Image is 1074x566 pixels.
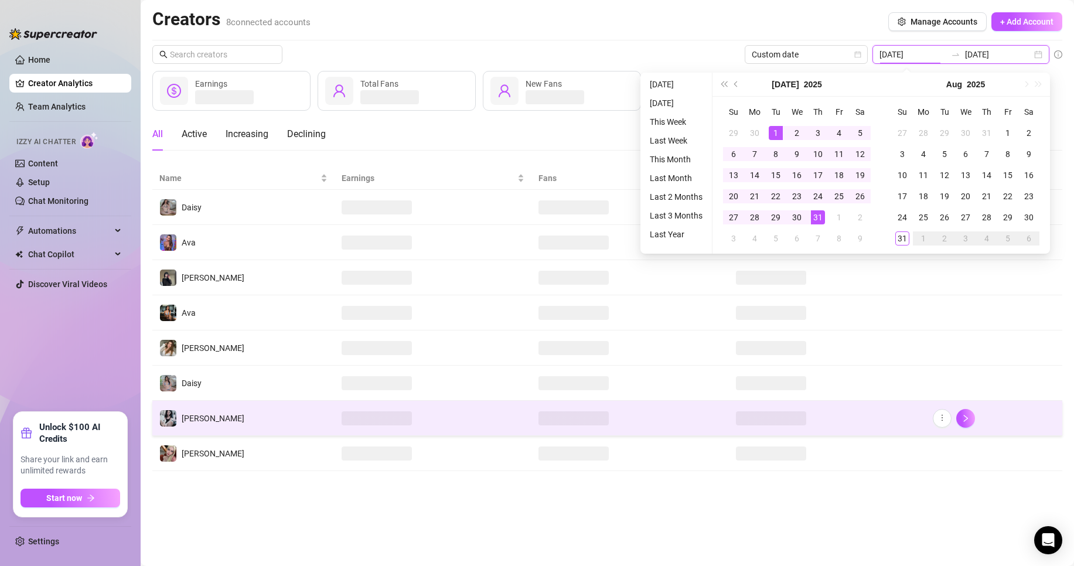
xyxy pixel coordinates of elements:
div: 4 [748,231,762,246]
td: 2025-08-01 [828,207,850,228]
td: 2025-07-07 [744,144,765,165]
td: 2025-07-01 [765,122,786,144]
div: 25 [916,210,930,224]
a: Chat Monitoring [28,196,88,206]
div: 3 [727,231,741,246]
span: Custom date [752,46,861,63]
div: 21 [748,189,762,203]
div: 17 [895,189,909,203]
a: Team Analytics [28,102,86,111]
td: 2025-08-19 [934,186,955,207]
td: 2025-08-10 [892,165,913,186]
img: Daisy [160,199,176,216]
li: Last 2 Months [645,190,707,204]
div: 2 [853,210,867,224]
span: Manage Accounts [911,17,977,26]
li: Last 3 Months [645,209,707,223]
img: Chat Copilot [15,250,23,258]
td: 2025-08-14 [976,165,997,186]
span: Automations [28,221,111,240]
div: 15 [769,168,783,182]
span: swap-right [951,50,960,59]
td: 2025-08-05 [934,144,955,165]
th: Mo [913,101,934,122]
span: right [962,414,970,422]
div: 28 [748,210,762,224]
td: 2025-08-03 [723,228,744,249]
td: 2025-08-08 [828,228,850,249]
td: 2025-08-09 [1018,144,1039,165]
td: 2025-07-20 [723,186,744,207]
td: 2025-08-23 [1018,186,1039,207]
span: Earnings [195,79,227,88]
td: 2025-07-02 [786,122,807,144]
div: 20 [727,189,741,203]
div: 9 [790,147,804,161]
div: 2 [937,231,952,246]
li: [DATE] [645,77,707,91]
button: Manage Accounts [888,12,987,31]
img: logo-BBDzfeDw.svg [9,28,97,40]
div: 29 [937,126,952,140]
td: 2025-07-05 [850,122,871,144]
span: New Fans [526,79,562,88]
td: 2025-07-17 [807,165,828,186]
td: 2025-08-05 [765,228,786,249]
td: 2025-07-22 [765,186,786,207]
span: [PERSON_NAME] [182,273,244,282]
td: 2025-08-09 [850,228,871,249]
td: 2025-07-13 [723,165,744,186]
li: [DATE] [645,96,707,110]
span: user [497,84,512,98]
input: Start date [879,48,946,61]
div: 23 [790,189,804,203]
span: [PERSON_NAME] [182,449,244,458]
td: 2025-07-06 [723,144,744,165]
div: 27 [895,126,909,140]
span: Chat Copilot [28,245,111,264]
div: 5 [853,126,867,140]
td: 2025-08-12 [934,165,955,186]
div: 4 [916,147,930,161]
li: Last Month [645,171,707,185]
td: 2025-07-28 [744,207,765,228]
span: to [951,50,960,59]
td: 2025-07-29 [765,207,786,228]
input: Search creators [170,48,266,61]
td: 2025-07-15 [765,165,786,186]
td: 2025-07-28 [913,122,934,144]
td: 2025-07-24 [807,186,828,207]
td: 2025-09-02 [934,228,955,249]
td: 2025-07-30 [955,122,976,144]
a: Content [28,159,58,168]
a: Discover Viral Videos [28,279,107,289]
span: dollar-circle [167,84,181,98]
div: 28 [980,210,994,224]
div: 17 [811,168,825,182]
button: Choose a year [967,73,985,96]
div: 30 [748,126,762,140]
h2: Creators [152,8,311,30]
div: 2 [790,126,804,140]
img: Ava [160,305,176,321]
th: Th [976,101,997,122]
th: Mo [744,101,765,122]
th: We [955,101,976,122]
li: This Week [645,115,707,129]
td: 2025-07-11 [828,144,850,165]
th: We [786,101,807,122]
span: 8 connected accounts [226,17,311,28]
div: 1 [832,210,846,224]
div: 10 [811,147,825,161]
td: 2025-08-03 [892,144,913,165]
td: 2025-07-26 [850,186,871,207]
button: Previous month (PageUp) [730,73,743,96]
span: Izzy AI Chatter [16,137,76,148]
div: 24 [895,210,909,224]
span: Earnings [342,172,515,185]
td: 2025-09-06 [1018,228,1039,249]
div: Open Intercom Messenger [1034,526,1062,554]
a: Home [28,55,50,64]
div: 14 [748,168,762,182]
td: 2025-08-01 [997,122,1018,144]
